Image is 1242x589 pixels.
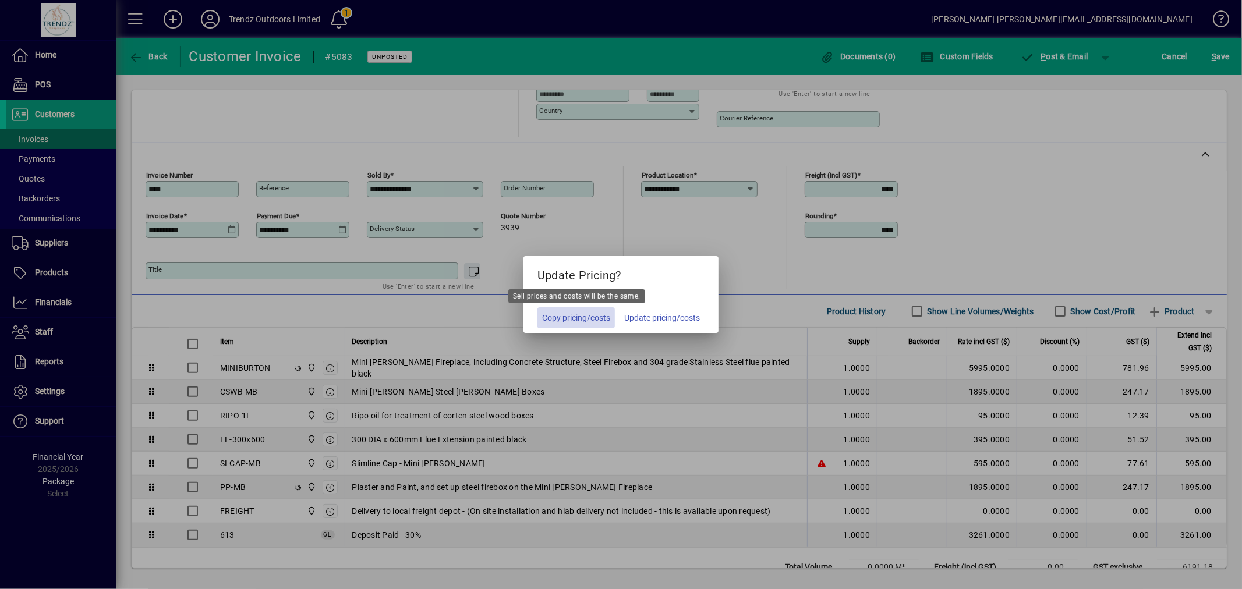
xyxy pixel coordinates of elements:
button: Update pricing/costs [620,307,705,328]
span: Update pricing/costs [624,312,700,324]
button: Copy pricing/costs [537,307,615,328]
div: Sell prices and costs will be the same. [508,289,645,303]
h5: Update Pricing? [523,256,719,290]
span: Copy pricing/costs [542,312,610,324]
